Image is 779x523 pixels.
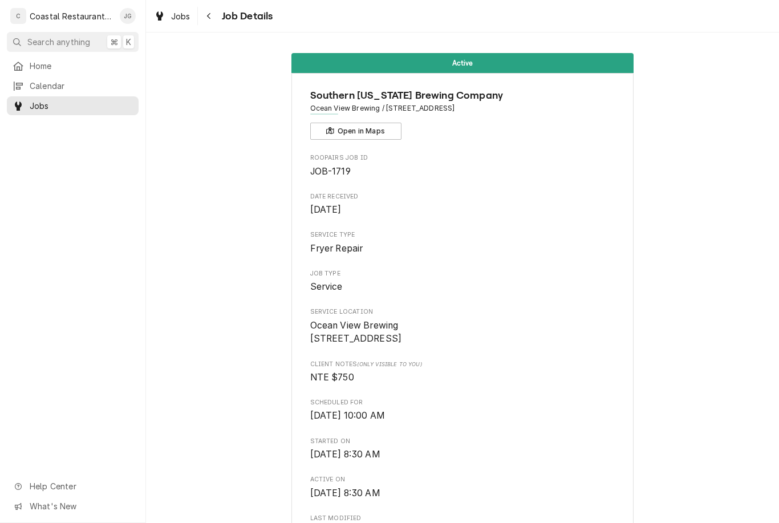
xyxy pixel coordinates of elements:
span: Date Received [310,203,615,217]
span: [DATE] 8:30 AM [310,449,380,460]
span: Service Type [310,230,615,240]
a: Go to Help Center [7,477,139,496]
div: Service Type [310,230,615,255]
div: Scheduled For [310,398,615,423]
div: Service Location [310,307,615,346]
span: NTE $750 [310,372,354,383]
span: Scheduled For [310,409,615,423]
span: Service Location [310,307,615,317]
a: Calendar [7,76,139,95]
a: Go to What's New [7,497,139,516]
span: Service Location [310,319,615,346]
span: [DATE] 10:00 AM [310,410,385,421]
span: [DATE] [310,204,342,215]
span: Job Details [218,9,273,24]
a: Jobs [7,96,139,115]
div: Job Type [310,269,615,294]
span: (Only Visible to You) [357,361,421,367]
div: Coastal Restaurant Repair [30,10,113,22]
span: Roopairs Job ID [310,153,615,163]
span: Service [310,281,343,292]
span: JOB-1719 [310,166,351,177]
span: Last Modified [310,514,615,523]
span: Search anything [27,36,90,48]
span: What's New [30,500,132,512]
span: Ocean View Brewing [STREET_ADDRESS] [310,320,402,344]
span: Jobs [171,10,190,22]
div: Status [291,53,634,73]
div: Client Information [310,88,615,140]
span: Active On [310,486,615,500]
div: Started On [310,437,615,461]
div: Active On [310,475,615,500]
div: [object Object] [310,360,615,384]
span: Jobs [30,100,133,112]
span: Started On [310,448,615,461]
span: Client Notes [310,360,615,369]
div: James Gatton's Avatar [120,8,136,24]
span: Date Received [310,192,615,201]
span: Started On [310,437,615,446]
a: Home [7,56,139,75]
span: ⌘ [110,36,118,48]
span: Roopairs Job ID [310,165,615,179]
span: Scheduled For [310,398,615,407]
span: K [126,36,131,48]
span: [DATE] 8:30 AM [310,488,380,498]
div: C [10,8,26,24]
span: Active On [310,475,615,484]
span: Job Type [310,280,615,294]
span: Fryer Repair [310,243,363,254]
button: Search anything⌘K [7,32,139,52]
a: Jobs [149,7,195,26]
span: Calendar [30,80,133,92]
span: Active [452,59,473,67]
span: Help Center [30,480,132,492]
button: Navigate back [200,7,218,25]
div: Roopairs Job ID [310,153,615,178]
span: Address [310,103,615,113]
span: Service Type [310,242,615,256]
div: JG [120,8,136,24]
button: Open in Maps [310,123,401,140]
div: Date Received [310,192,615,217]
span: Job Type [310,269,615,278]
span: Home [30,60,133,72]
span: [object Object] [310,371,615,384]
span: Name [310,88,615,103]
